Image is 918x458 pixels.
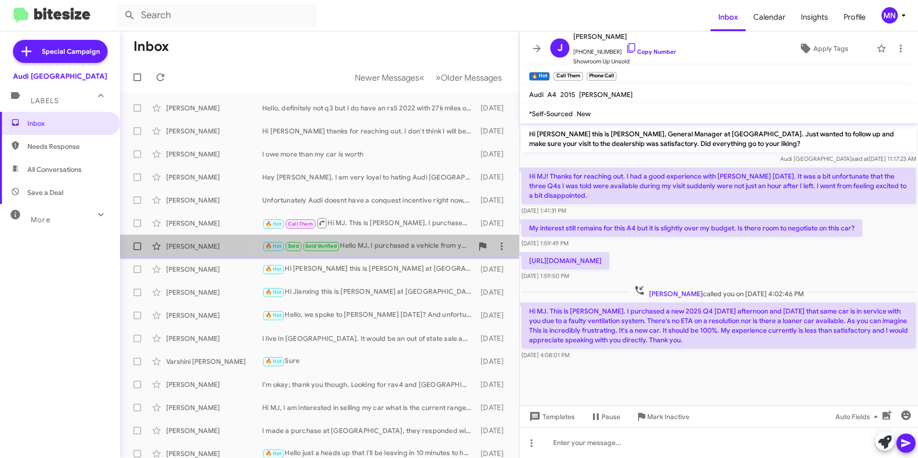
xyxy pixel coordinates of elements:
[828,408,889,425] button: Auto Fields
[166,288,262,297] div: [PERSON_NAME]
[579,90,633,99] span: [PERSON_NAME]
[13,40,108,63] a: Special Campaign
[27,165,82,174] span: All Conversations
[573,42,676,57] span: [PHONE_NUMBER]
[521,272,569,279] span: [DATE] 1:59:50 PM
[529,90,544,99] span: Audi
[262,426,476,435] div: I made a purchase at [GEOGRAPHIC_DATA], they responded with pricing and didn’t make me jump throu...
[647,408,689,425] span: Mark Inactive
[628,408,697,425] button: Mark Inactive
[166,357,262,366] div: Varshini [PERSON_NAME]
[476,172,511,182] div: [DATE]
[476,357,511,366] div: [DATE]
[349,68,430,87] button: Previous
[166,403,262,412] div: [PERSON_NAME]
[266,243,282,249] span: 🔥 Hot
[350,68,507,87] nav: Page navigation example
[262,217,476,229] div: Hi MJ. This is [PERSON_NAME]. I purchased a new 2025 Q4 [DATE] afternoon and [DATE] that same car...
[476,195,511,205] div: [DATE]
[554,72,582,81] small: Call Them
[529,109,573,118] span: *Self-Sourced
[836,3,873,31] a: Profile
[476,288,511,297] div: [DATE]
[476,103,511,113] div: [DATE]
[262,380,476,389] div: I'm okay; thank you though. Looking for rav4 and [GEOGRAPHIC_DATA]'s
[521,125,916,152] p: Hi [PERSON_NAME] this is [PERSON_NAME], General Manager at [GEOGRAPHIC_DATA]. Just wanted to foll...
[573,57,676,66] span: Showroom Up Unsold
[262,310,476,321] div: Hello, we spoke to [PERSON_NAME] [DATE]? And unfortunately the time lapse because the system went...
[430,68,507,87] button: Next
[780,155,916,162] span: Audi [GEOGRAPHIC_DATA] [DATE] 11:17:23 AM
[262,287,476,298] div: Hi Jianxing this is [PERSON_NAME] at [GEOGRAPHIC_DATA]. Just wanted to follow up and make sure yo...
[476,311,511,320] div: [DATE]
[166,426,262,435] div: [PERSON_NAME]
[521,207,566,214] span: [DATE] 1:41:31 PM
[266,358,282,364] span: 🔥 Hot
[774,40,872,57] button: Apply Tags
[746,3,793,31] span: Calendar
[521,351,569,359] span: [DATE] 4:08:01 PM
[166,149,262,159] div: [PERSON_NAME]
[602,408,620,425] span: Pause
[262,403,476,412] div: Hi MJ, I am interested in selling my car what is the current range that you would be interested i...
[305,243,337,249] span: Sold Verified
[266,289,282,295] span: 🔥 Hot
[31,96,59,105] span: Labels
[166,218,262,228] div: [PERSON_NAME]
[852,155,869,162] span: said at
[266,266,282,272] span: 🔥 Hot
[116,4,318,27] input: Search
[835,408,882,425] span: Auto Fields
[793,3,836,31] a: Insights
[266,312,282,318] span: 🔥 Hot
[476,218,511,228] div: [DATE]
[262,149,476,159] div: I owe more than my car is worth
[262,172,476,182] div: Hey [PERSON_NAME], I am very loyal to hating Audi [GEOGRAPHIC_DATA]. My car I purchased still has...
[882,7,898,24] div: MN
[166,172,262,182] div: [PERSON_NAME]
[262,356,476,367] div: Sure
[166,311,262,320] div: [PERSON_NAME]
[527,408,575,425] span: Templates
[476,149,511,159] div: [DATE]
[529,72,550,81] small: 🔥 Hot
[166,126,262,136] div: [PERSON_NAME]
[262,241,473,252] div: Hello MJ, I purchased a vehicle from your dealership in May. Your folks had to get a second signa...
[476,265,511,274] div: [DATE]
[649,289,703,298] span: [PERSON_NAME]
[262,126,476,136] div: Hi [PERSON_NAME] thanks for reaching out. I don't think I will be selling my car anytime soon as ...
[266,221,282,227] span: 🔥 Hot
[262,103,476,113] div: Hello, definitely not q3 but I do have an rs5 2022 with 27k miles on it. Fully ppfed, mint condit...
[166,265,262,274] div: [PERSON_NAME]
[582,408,628,425] button: Pause
[577,109,591,118] span: New
[266,450,282,457] span: 🔥 Hot
[355,72,419,83] span: Newer Messages
[27,188,63,197] span: Save a Deal
[31,216,50,224] span: More
[711,3,746,31] a: Inbox
[587,72,616,81] small: Phone Call
[27,142,109,151] span: Needs Response
[626,48,676,55] a: Copy Number
[42,47,100,56] span: Special Campaign
[813,40,848,57] span: Apply Tags
[288,243,299,249] span: Sold
[560,90,575,99] span: 2015
[557,40,563,56] span: J
[133,39,169,54] h1: Inbox
[262,195,476,205] div: Unfortunately Audi doesnt have a conquest incentive right now, But if you are able to send me ove...
[476,426,511,435] div: [DATE]
[419,72,424,84] span: «
[521,240,568,247] span: [DATE] 1:59:49 PM
[262,334,476,343] div: I live in [GEOGRAPHIC_DATA]. It would be an out of state sale and would need to discuss transport...
[476,380,511,389] div: [DATE]
[166,195,262,205] div: [PERSON_NAME]
[521,168,916,204] p: Hi MJ! Thanks for reaching out. I had a good experience with [PERSON_NAME] [DATE]. It was a bit u...
[441,72,502,83] span: Older Messages
[27,119,109,128] span: Inbox
[521,252,609,269] p: [URL][DOMAIN_NAME]
[519,408,582,425] button: Templates
[288,221,313,227] span: Call Them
